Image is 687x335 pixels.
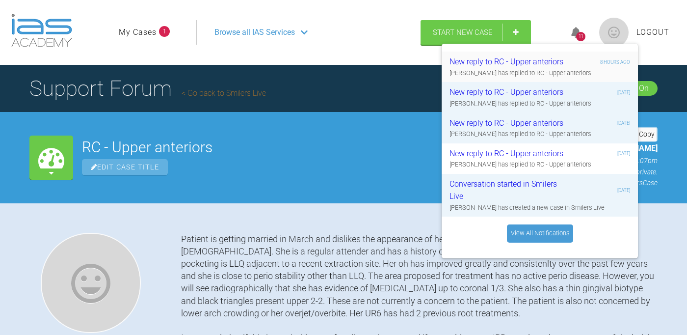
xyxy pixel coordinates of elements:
[29,71,266,106] h1: Support Forum
[449,203,630,213] div: [PERSON_NAME] has created a new case in Smilers Live
[600,58,630,66] div: 8 hours ago
[11,14,72,47] img: logo-light.3e3ef733.png
[449,160,630,169] div: [PERSON_NAME] has replied to RC - Upper anteriors
[449,99,630,109] div: [PERSON_NAME] has replied to RC - Upper anteriors
[433,28,493,37] span: Start New Case
[442,52,638,82] a: New reply to RC - Upper anteriors8 hours ago[PERSON_NAME] has replied to RC - Upper anteriors
[617,150,630,157] div: [DATE]
[449,117,567,130] div: New reply to RC - Upper anteriors
[119,26,157,39] a: My Cases
[421,20,531,45] a: Start New Case
[639,82,649,95] div: On
[449,86,567,99] div: New reply to RC - Upper anteriors
[449,56,567,68] div: New reply to RC - Upper anteriors
[599,18,629,47] img: profile.png
[214,26,295,39] span: Browse all IAS Services
[627,128,657,140] div: Copy
[159,26,170,37] span: 1
[449,129,630,139] div: [PERSON_NAME] has replied to RC - Upper anteriors
[617,119,630,127] div: [DATE]
[442,113,638,143] a: New reply to RC - Upper anteriors[DATE][PERSON_NAME] has replied to RC - Upper anteriors
[617,187,630,194] div: [DATE]
[636,26,669,39] a: Logout
[576,32,585,41] div: 11
[449,178,567,203] div: Conversation started in Smilers Live
[449,68,630,78] div: [PERSON_NAME] has replied to RC - Upper anteriors
[82,140,539,155] h2: RC - Upper anteriors
[442,82,638,112] a: New reply to RC - Upper anteriors[DATE][PERSON_NAME] has replied to RC - Upper anteriors
[442,143,638,174] a: New reply to RC - Upper anteriors[DATE][PERSON_NAME] has replied to RC - Upper anteriors
[507,224,573,242] a: View All Notifications
[617,89,630,96] div: [DATE]
[442,174,638,217] a: Conversation started in Smilers Live[DATE][PERSON_NAME] has created a new case in Smilers Live
[182,88,266,98] a: Go back to Smilers Live
[449,147,567,160] div: New reply to RC - Upper anteriors
[41,233,141,333] img: Rosheen Patel
[82,159,168,175] span: Edit Case Title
